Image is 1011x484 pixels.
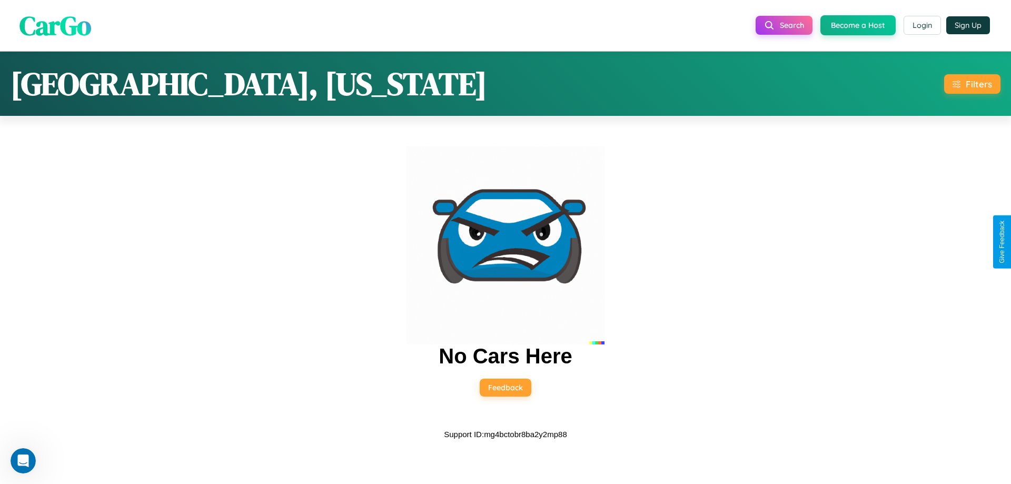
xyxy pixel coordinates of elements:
h1: [GEOGRAPHIC_DATA], [US_STATE] [11,62,487,105]
iframe: Intercom live chat [11,448,36,473]
div: Filters [966,78,992,90]
button: Search [756,16,812,35]
h2: No Cars Here [439,344,572,368]
button: Login [904,16,941,35]
button: Become a Host [820,15,896,35]
span: CarGo [19,7,91,43]
p: Support ID: mg4bctobr8ba2y2mp88 [444,427,567,441]
button: Sign Up [946,16,990,34]
span: Search [780,21,804,30]
img: car [407,146,604,344]
div: Give Feedback [998,221,1006,263]
button: Feedback [480,379,531,397]
button: Filters [944,74,1000,94]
